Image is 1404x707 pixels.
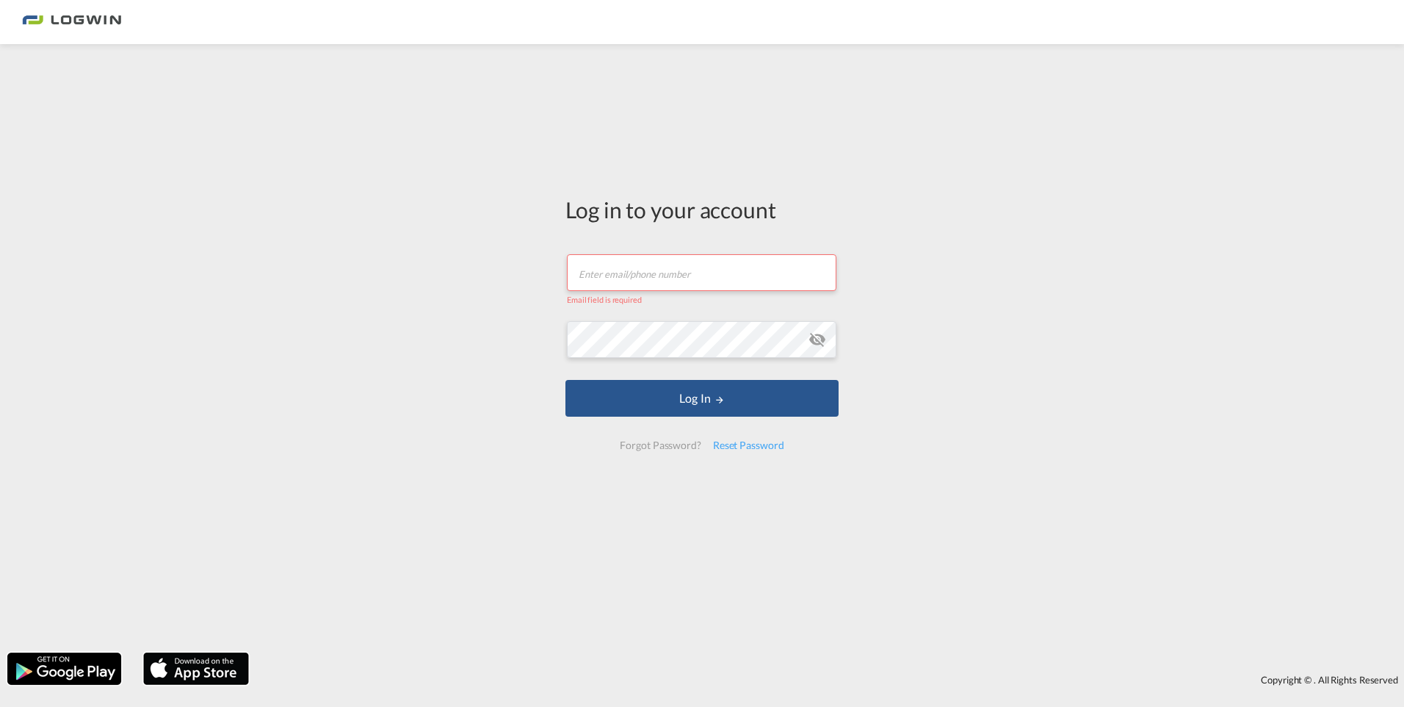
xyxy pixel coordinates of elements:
[808,331,826,348] md-icon: icon-eye-off
[6,651,123,686] img: google.png
[567,295,642,304] span: Email field is required
[565,380,839,417] button: LOGIN
[22,6,121,39] img: 2761ae10d95411efa20a1f5e0282d2d7.png
[142,651,250,686] img: apple.png
[614,432,706,459] div: Forgot Password?
[567,254,836,291] input: Enter email/phone number
[565,194,839,225] div: Log in to your account
[707,432,790,459] div: Reset Password
[256,667,1404,692] div: Copyright © . All Rights Reserved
